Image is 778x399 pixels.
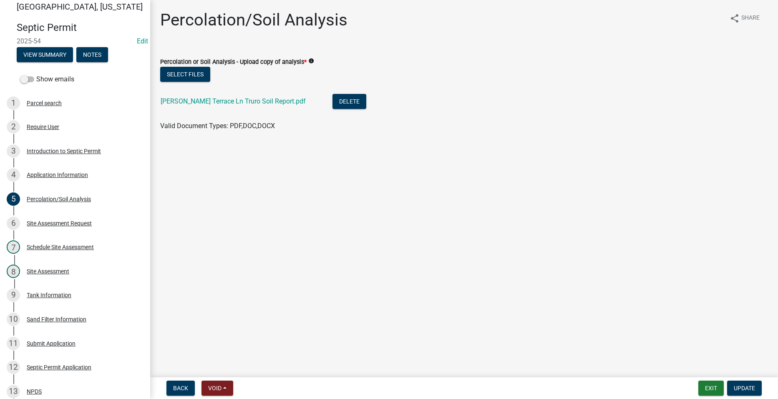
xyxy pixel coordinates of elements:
div: Tank Information [27,292,71,298]
div: 10 [7,313,20,326]
div: 8 [7,265,20,278]
div: Site Assessment [27,268,69,274]
div: 5 [7,192,20,206]
div: 3 [7,144,20,158]
button: Select files [160,67,210,82]
button: Update [727,381,762,396]
h4: Septic Permit [17,22,144,34]
wm-modal-confirm: Summary [17,52,73,58]
div: Introduction to Septic Permit [27,148,101,154]
div: 1 [7,96,20,110]
span: Back [173,385,188,391]
div: Require User [27,124,59,130]
span: 2025-54 [17,37,133,45]
a: [PERSON_NAME] Terrace Ln Truro Soil Report.pdf [161,97,306,105]
button: Delete [332,94,366,109]
button: Notes [76,47,108,62]
div: Submit Application [27,341,76,346]
i: info [308,58,314,64]
div: Sand Filter Information [27,316,86,322]
button: Exit [698,381,724,396]
button: shareShare [723,10,766,26]
span: Update [734,385,755,391]
i: share [730,13,740,23]
span: Void [208,385,222,391]
span: [GEOGRAPHIC_DATA], [US_STATE] [17,2,143,12]
button: View Summary [17,47,73,62]
div: 12 [7,361,20,374]
div: Septic Permit Application [27,364,91,370]
a: Edit [137,37,148,45]
wm-modal-confirm: Notes [76,52,108,58]
button: Void [201,381,233,396]
div: Percolation/Soil Analysis [27,196,91,202]
wm-modal-confirm: Delete Document [332,98,366,106]
h1: Percolation/Soil Analysis [160,10,347,30]
div: 11 [7,337,20,350]
div: 13 [7,385,20,398]
span: Valid Document Types: PDF,DOC,DOCX [160,122,275,130]
div: 4 [7,168,20,182]
div: Application Information [27,172,88,178]
div: NPDS [27,389,42,394]
label: Show emails [20,74,74,84]
div: Parcel search [27,100,62,106]
div: 9 [7,288,20,302]
div: 7 [7,240,20,254]
label: Percolation or Soil Analysis - Upload copy of analysis [160,59,307,65]
wm-modal-confirm: Edit Application Number [137,37,148,45]
button: Back [166,381,195,396]
div: Schedule Site Assessment [27,244,94,250]
div: 2 [7,120,20,134]
div: Site Assessment Request [27,220,92,226]
span: Share [741,13,760,23]
div: 6 [7,217,20,230]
